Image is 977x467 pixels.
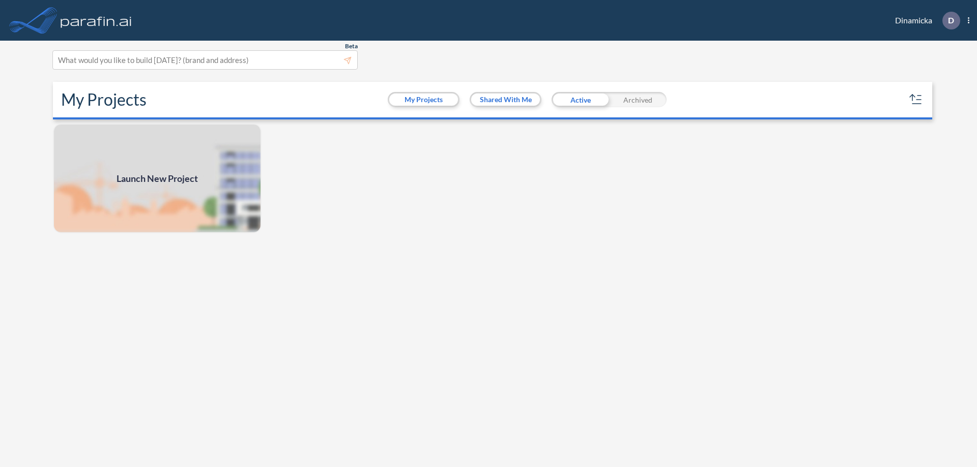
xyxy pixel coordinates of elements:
[471,94,540,106] button: Shared With Me
[61,90,147,109] h2: My Projects
[552,92,609,107] div: Active
[609,92,667,107] div: Archived
[389,94,458,106] button: My Projects
[59,10,134,30] img: logo
[53,123,262,233] img: add
[53,123,262,233] a: Launch New Project
[908,91,924,108] button: sort
[948,16,954,25] p: D
[345,42,358,50] span: Beta
[117,172,198,185] span: Launch New Project
[880,12,969,29] div: Dinamicka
